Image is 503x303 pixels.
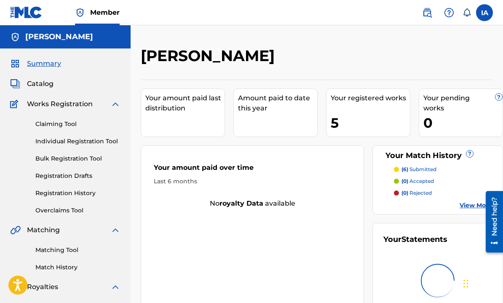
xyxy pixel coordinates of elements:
span: ? [495,94,502,100]
span: Member [90,8,120,17]
div: 0 [423,113,503,132]
img: expand [110,282,120,292]
p: rejected [401,189,432,197]
img: Summary [10,59,20,69]
a: View More [460,201,492,210]
span: (6) [401,166,408,172]
div: Your registered works [331,93,410,103]
a: Overclaims Tool [35,206,120,215]
div: Your Statements [383,234,447,245]
a: Individual Registration Tool [35,137,120,146]
img: Top Rightsholder [75,8,85,18]
img: Catalog [10,79,20,89]
div: Your pending works [423,93,503,113]
div: Your amount paid last distribution [145,93,225,113]
span: Matching [27,225,60,235]
span: Works Registration [27,99,93,109]
strong: royalty data [219,199,263,207]
a: Claiming Tool [35,120,120,129]
img: Matching [10,225,21,235]
span: (0) [401,190,408,196]
div: Drag [463,271,468,296]
a: CatalogCatalog [10,79,54,89]
span: (0) [401,178,408,184]
div: Your Match History [383,150,492,161]
a: (6) submitted [394,166,492,173]
a: Bulk Registration Tool [35,154,120,163]
h5: Ivane Archvadze [25,32,93,42]
img: expand [110,99,120,109]
a: SummarySummary [10,59,61,69]
a: Registration History [35,189,120,198]
div: Help [441,4,458,21]
a: Registration Drafts [35,172,120,180]
span: Catalog [27,79,54,89]
h2: [PERSON_NAME] [141,46,279,65]
img: Accounts [10,32,20,42]
div: Your amount paid over time [154,163,351,177]
iframe: Resource Center [479,188,503,256]
div: Notifications [463,8,471,17]
a: Matching Tool [35,246,120,255]
div: No available [141,198,364,209]
p: accepted [401,177,434,185]
span: ? [466,150,473,157]
iframe: Chat Widget [461,263,503,303]
span: Royalties [27,282,58,292]
p: submitted [401,166,436,173]
div: Last 6 months [154,177,351,186]
div: Amount paid to date this year [238,93,317,113]
img: expand [110,225,120,235]
img: search [422,8,432,18]
div: User Menu [476,4,493,21]
a: (0) rejected [394,189,492,197]
img: Works Registration [10,99,21,109]
img: help [444,8,454,18]
div: 5 [331,113,410,132]
a: Public Search [419,4,436,21]
img: MLC Logo [10,6,43,19]
a: Match History [35,263,120,272]
a: (0) accepted [394,177,492,185]
span: Summary [27,59,61,69]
